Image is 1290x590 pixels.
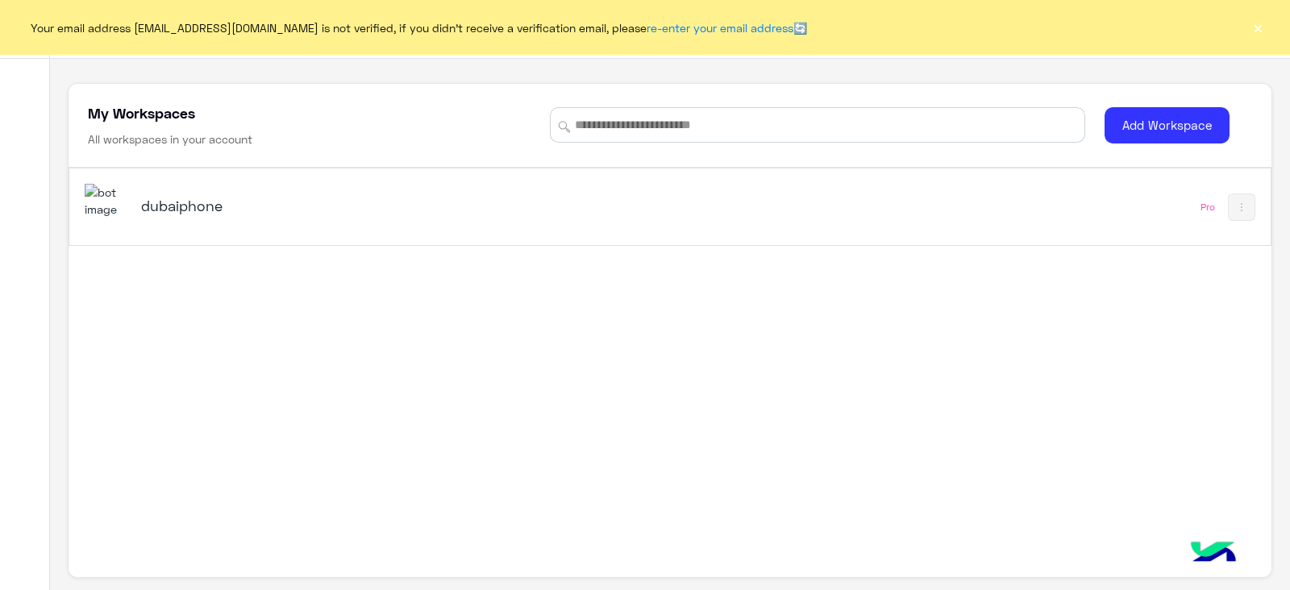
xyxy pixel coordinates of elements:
h6: All workspaces in your account [88,131,252,147]
img: hulul-logo.png [1185,526,1242,582]
img: 1403182699927242 [85,184,128,218]
button: × [1250,19,1266,35]
button: Add Workspace [1105,107,1230,143]
a: re-enter your email address [647,21,793,35]
h5: dubaiphone [141,196,563,215]
h5: My Workspaces [88,103,195,123]
div: Pro [1201,201,1215,214]
span: Your email address [EMAIL_ADDRESS][DOMAIN_NAME] is not verified, if you didn't receive a verifica... [31,19,807,36]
